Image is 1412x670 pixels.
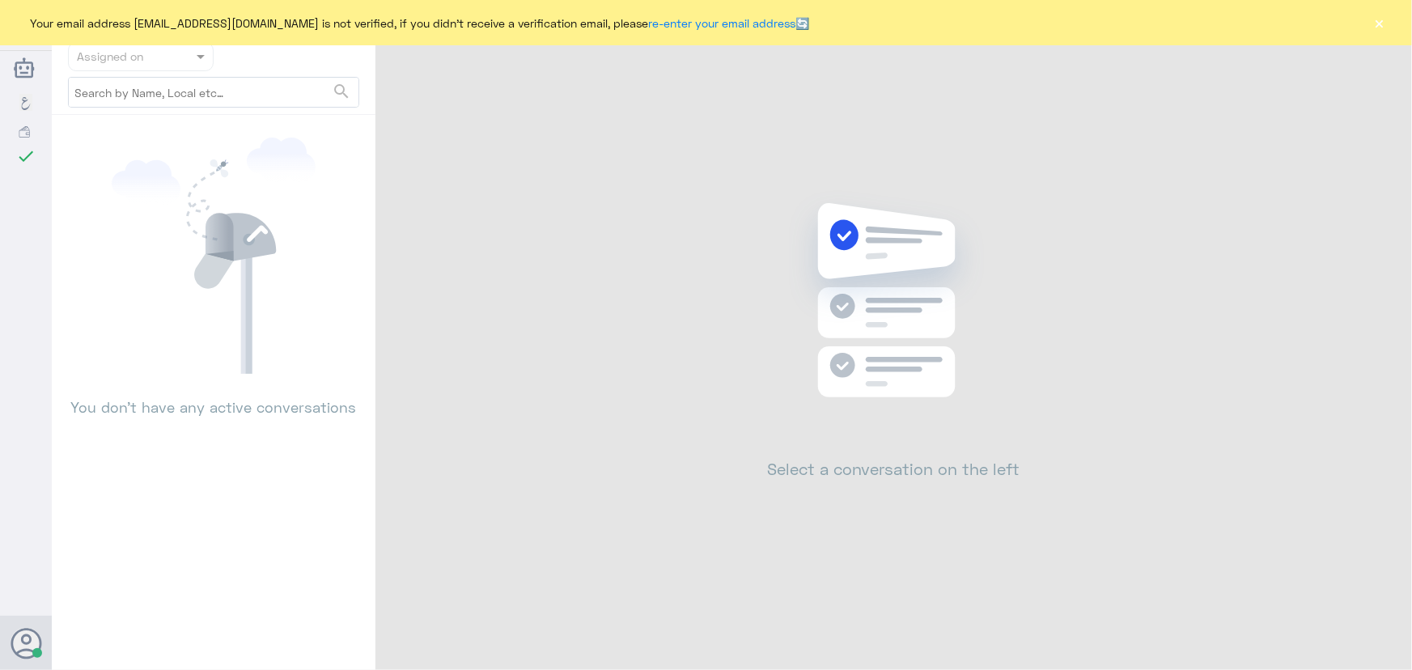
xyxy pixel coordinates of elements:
[332,82,351,101] span: search
[1372,15,1388,31] button: ×
[768,459,1020,478] h2: Select a conversation on the left
[16,146,36,166] i: check
[11,628,41,659] button: Avatar
[332,78,351,105] button: search
[31,15,810,32] span: Your email address [EMAIL_ADDRESS][DOMAIN_NAME] is not verified, if you didn't receive a verifica...
[649,16,796,30] a: re-enter your email address
[68,374,359,418] p: You don’t have any active conversations
[69,78,358,107] input: Search by Name, Local etc…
